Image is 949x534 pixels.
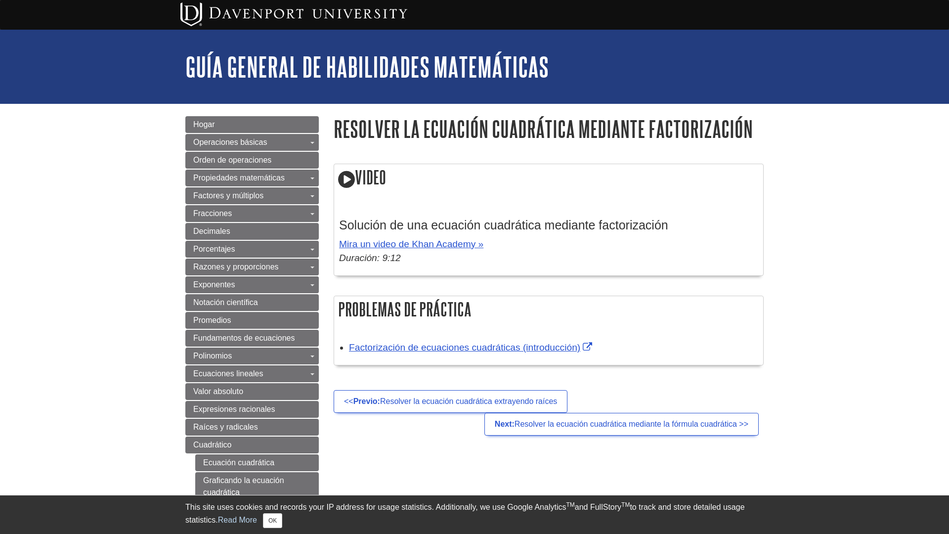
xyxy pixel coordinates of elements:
[621,501,630,508] sup: TM
[566,501,574,508] sup: TM
[339,253,401,263] em: Duración: 9:12
[334,296,763,322] h2: Problemas de práctica
[339,218,758,232] h3: Solución de una ecuación cuadrática mediante factorización
[193,227,230,235] span: Decimales
[185,116,319,133] a: Hogar
[185,134,319,151] a: Operaciones básicas
[193,245,235,253] span: Porcentajes
[484,413,759,436] a: Next:Resolver la ecuación cuadrática mediante la fórmula cuadrática >>
[334,164,763,192] h2: Video
[185,152,319,169] a: Orden de operaciones
[180,2,407,26] img: Davenport University
[193,191,263,200] span: Factores y múltiplos
[185,437,319,453] a: Cuadrático
[193,120,215,129] span: Hogar
[193,405,275,413] span: Expresiones racionales
[185,348,319,364] a: Polinomios
[193,441,231,449] span: Cuadrático
[185,419,319,436] a: Raíces y radicales
[185,205,319,222] a: Fracciones
[334,116,764,141] h1: Resolver la ecuación cuadrática mediante factorización
[339,239,483,249] a: Mira un video de Khan Academy »
[193,334,295,342] span: Fundamentos de ecuaciones
[185,501,764,528] div: This site uses cookies and records your IP address for usage statistics. Additionally, we use Goo...
[185,294,319,311] a: Notación científica
[185,223,319,240] a: Decimales
[193,138,267,146] span: Operaciones básicas
[193,174,285,182] span: Propiedades matemáticas
[193,369,263,378] span: Ecuaciones lineales
[193,316,231,324] span: Promedios
[334,390,567,413] a: <<Previo:Resolver la ecuación cuadrática extrayendo raíces
[185,241,319,258] a: Porcentajes
[185,170,319,186] a: Propiedades matemáticas
[185,276,319,293] a: Exponentes
[185,312,319,329] a: Promedios
[195,472,319,501] a: Graficando la ecuación cuadrática
[193,263,279,271] span: Razones y proporciones
[185,365,319,382] a: Ecuaciones lineales
[218,516,257,524] a: Read More
[495,420,515,428] strong: Next:
[185,51,549,82] a: Guía general de habilidades matemáticas
[353,397,380,405] strong: Previo:
[349,342,595,353] a: Link opens in new window
[195,454,319,471] a: Ecuación cuadrática
[185,187,319,204] a: Factores y múltiplos
[185,401,319,418] a: Expresiones racionales
[193,423,258,431] span: Raíces y radicales
[193,280,235,289] span: Exponentes
[193,352,232,360] span: Polinomios
[185,330,319,347] a: Fundamentos de ecuaciones
[185,259,319,275] a: Razones y proporciones
[193,209,232,218] span: Fracciones
[193,298,258,307] span: Notación científica
[185,383,319,400] a: Valor absoluto
[193,156,271,164] span: Orden de operaciones
[193,387,243,396] span: Valor absoluto
[263,513,282,528] button: Close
